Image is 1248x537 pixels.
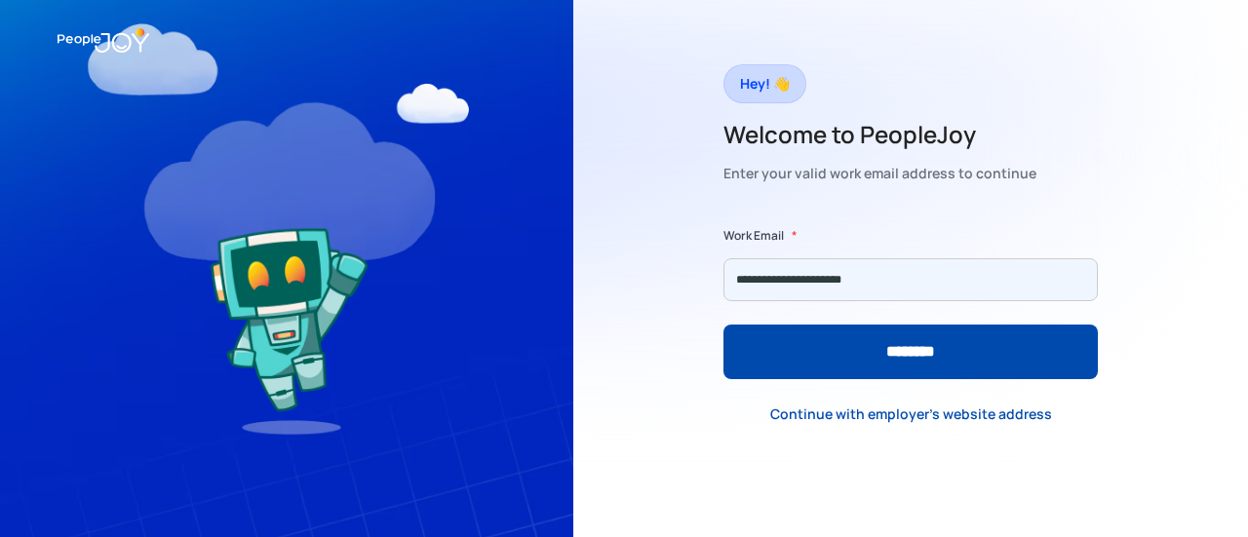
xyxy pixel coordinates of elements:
[770,404,1052,424] div: Continue with employer's website address
[740,70,790,97] div: Hey! 👋
[723,119,1036,150] h2: Welcome to PeopleJoy
[723,226,784,246] label: Work Email
[755,394,1068,434] a: Continue with employer's website address
[723,226,1098,379] form: Form
[723,160,1036,187] div: Enter your valid work email address to continue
